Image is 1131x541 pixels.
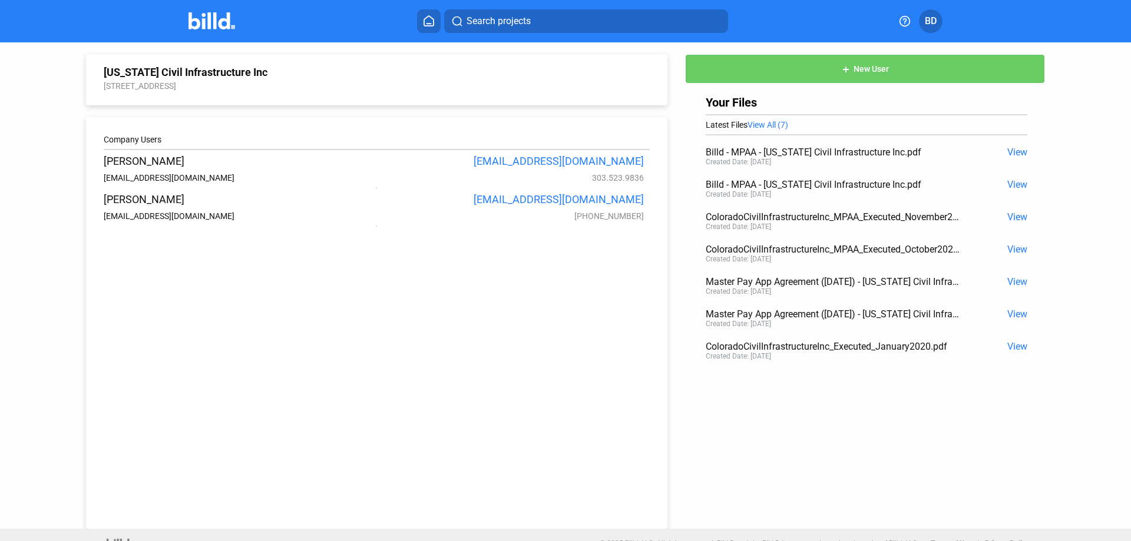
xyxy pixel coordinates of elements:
[706,95,1027,109] div: Your Files
[467,14,531,28] span: Search projects
[706,158,771,166] div: Created Date: [DATE]
[104,135,650,144] div: Company Users
[104,81,650,91] div: [STREET_ADDRESS]
[706,320,771,328] div: Created Date: [DATE]
[706,223,771,231] div: Created Date: [DATE]
[748,120,788,130] span: View All (7)
[706,287,771,296] div: Created Date: [DATE]
[1007,179,1027,190] span: View
[1007,211,1027,223] span: View
[706,341,963,352] div: ColoradoCivilInfrastructureInc_Executed_January2020.pdf
[925,14,937,28] span: BD
[706,190,771,198] div: Created Date: [DATE]
[854,65,889,74] span: New User
[104,155,373,167] div: [PERSON_NAME]
[104,66,650,78] div: [US_STATE] Civil Infrastructure Inc
[706,352,771,360] div: Created Date: [DATE]
[104,211,373,221] div: [EMAIL_ADDRESS][DOMAIN_NAME]
[706,147,963,158] div: Billd - MPAA - [US_STATE] Civil Infrastructure Inc.pdf
[373,211,643,221] div: [PHONE_NUMBER]
[841,65,851,74] mat-icon: add
[706,120,1027,130] div: Latest Files
[1007,147,1027,158] span: View
[706,308,963,320] div: Master Pay App Agreement ([DATE]) - [US_STATE] Civil Infrastructure Inc.pdf
[444,9,728,33] button: Search projects
[685,54,1045,84] button: New User
[373,155,643,167] div: [EMAIL_ADDRESS][DOMAIN_NAME]
[706,255,771,263] div: Created Date: [DATE]
[1007,341,1027,352] span: View
[706,276,963,287] div: Master Pay App Agreement ([DATE]) - [US_STATE] Civil Infrastructure Inc.pdf
[373,193,643,205] div: [EMAIL_ADDRESS][DOMAIN_NAME]
[1007,308,1027,320] span: View
[706,179,963,190] div: Billd - MPAA - [US_STATE] Civil Infrastructure Inc.pdf
[1007,276,1027,287] span: View
[706,211,963,223] div: ColoradoCivilInfrastructureInc_MPAA_Executed_November2021.pdf
[104,193,373,205] div: [PERSON_NAME]
[104,173,373,182] div: [EMAIL_ADDRESS][DOMAIN_NAME]
[188,12,235,29] img: Billd Company Logo
[373,173,643,182] div: 303.523.9836
[919,9,943,33] button: BD
[706,244,963,255] div: ColoradoCivilInfrastructureInc_MPAA_Executed_October2022_v2.pdf
[1007,244,1027,255] span: View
